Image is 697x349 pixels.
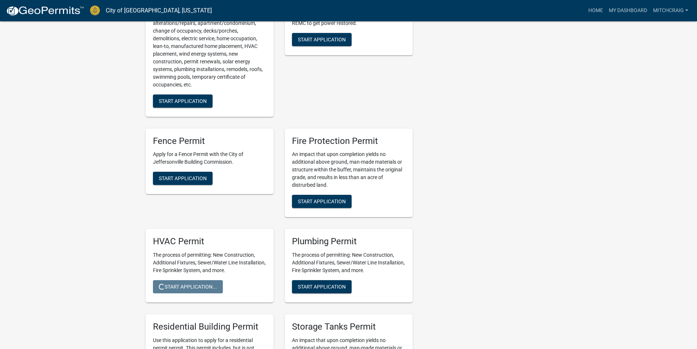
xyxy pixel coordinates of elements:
span: Start Application [298,198,346,204]
button: Start Application [153,172,213,185]
span: Start Application [298,36,346,42]
span: Start Application [159,175,207,181]
h5: Storage Tanks Permit [292,322,405,332]
button: Start Application... [153,280,223,293]
img: City of Jeffersonville, Indiana [90,5,100,15]
h5: Fence Permit [153,136,266,146]
a: mitchcraig [650,4,691,18]
button: Start Application [153,94,213,108]
a: My Dashboard [606,4,650,18]
p: Apply for a Fence Permit with the City of Jeffersonville Building Commission. [153,151,266,166]
h5: HVAC Permit [153,236,266,247]
h5: Plumbing Permit [292,236,405,247]
span: Start Application... [159,284,217,290]
button: Start Application [292,33,352,46]
span: Start Application [159,98,207,104]
h5: Fire Protection Permit [292,136,405,146]
p: The process of permitting: New Construction, Additional Fixtures, Sewer/Water Line Installation, ... [292,251,405,274]
p: The process of permitting: New Construction, Additional Fixtures, Sewer/Water Line Installation, ... [153,251,266,274]
a: Home [585,4,606,18]
button: Start Application [292,195,352,208]
h5: Residential Building Permit [153,322,266,332]
a: City of [GEOGRAPHIC_DATA], [US_STATE] [106,4,212,17]
p: An impact that upon completion yields no additional above ground, man-made materials or structure... [292,151,405,189]
button: Start Application [292,280,352,293]
span: Start Application [298,284,346,290]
